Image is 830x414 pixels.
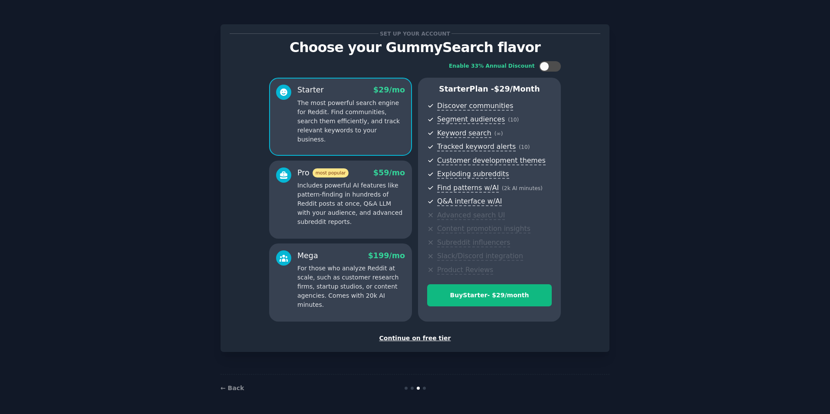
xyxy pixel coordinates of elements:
[297,264,405,309] p: For those who analyze Reddit at scale, such as customer research firms, startup studios, or conte...
[368,251,405,260] span: $ 199 /mo
[313,168,349,177] span: most popular
[519,144,530,150] span: ( 10 )
[230,40,600,55] p: Choose your GummySearch flavor
[494,85,540,93] span: $ 29 /month
[428,291,551,300] div: Buy Starter - $ 29 /month
[437,102,513,111] span: Discover communities
[437,224,530,233] span: Content promotion insights
[437,266,493,275] span: Product Reviews
[437,142,516,151] span: Tracked keyword alerts
[508,117,519,123] span: ( 10 )
[297,250,318,261] div: Mega
[437,115,505,124] span: Segment audiences
[449,62,535,70] div: Enable 33% Annual Discount
[297,181,405,227] p: Includes powerful AI features like pattern-finding in hundreds of Reddit posts at once, Q&A LLM w...
[297,168,349,178] div: Pro
[502,185,543,191] span: ( 2k AI minutes )
[373,85,405,94] span: $ 29 /mo
[437,238,510,247] span: Subreddit influencers
[230,334,600,343] div: Continue on free tier
[437,211,505,220] span: Advanced search UI
[437,129,491,138] span: Keyword search
[494,131,503,137] span: ( ∞ )
[427,84,552,95] p: Starter Plan -
[297,85,324,95] div: Starter
[437,184,499,193] span: Find patterns w/AI
[437,197,502,206] span: Q&A interface w/AI
[427,284,552,306] button: BuyStarter- $29/month
[297,99,405,144] p: The most powerful search engine for Reddit. Find communities, search them efficiently, and track ...
[437,156,546,165] span: Customer development themes
[373,168,405,177] span: $ 59 /mo
[221,384,244,391] a: ← Back
[379,29,452,38] span: Set up your account
[437,170,509,179] span: Exploding subreddits
[437,252,523,261] span: Slack/Discord integration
